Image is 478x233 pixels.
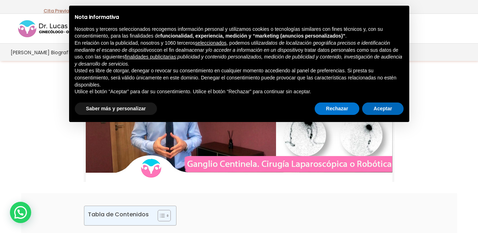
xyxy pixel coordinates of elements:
[195,40,227,47] button: seleccionados
[75,102,157,115] button: Saber más y personalizar
[10,202,31,223] div: WhatsApp contact
[51,48,73,56] span: Biografía
[362,102,403,115] button: Aceptar
[181,47,301,53] em: almacenar y/o acceder a información en un dispositivo
[75,67,404,88] p: Usted es libre de otorgar, denegar o revocar su consentimiento en cualquier momento accediendo al...
[75,54,403,67] em: publicidad y contenido personalizados, medición de publicidad y contenido, investigación de audie...
[152,210,169,222] a: Toggle Table of Content
[75,40,390,53] em: datos de localización geográfica precisos e identificación mediante el escaneo de dispositivos
[75,26,404,40] p: Nosotros y terceros seleccionados recogemos información personal y utilizamos cookies o tecnologí...
[10,44,50,61] a: [PERSON_NAME]
[50,44,74,61] a: Biografía
[75,88,404,95] p: Utilice el botón “Aceptar” para dar su consentimiento. Utilice el botón “Rechazar” para continuar...
[75,40,404,67] p: En relación con la publicidad, nosotros y 1060 terceros , podemos utilizar con el fin de y tratar...
[11,48,50,56] span: [PERSON_NAME]
[44,6,72,16] p: -
[125,54,176,61] button: finalidades publicitarias
[161,33,345,39] strong: funcionalidad, experiencia, medición y “marketing (anuncios personalizados)”
[88,210,149,218] p: Tabla de Contenidos
[315,102,359,115] button: Rechazar
[75,14,404,20] h2: Nota informativa
[44,7,69,14] a: Cita Previa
